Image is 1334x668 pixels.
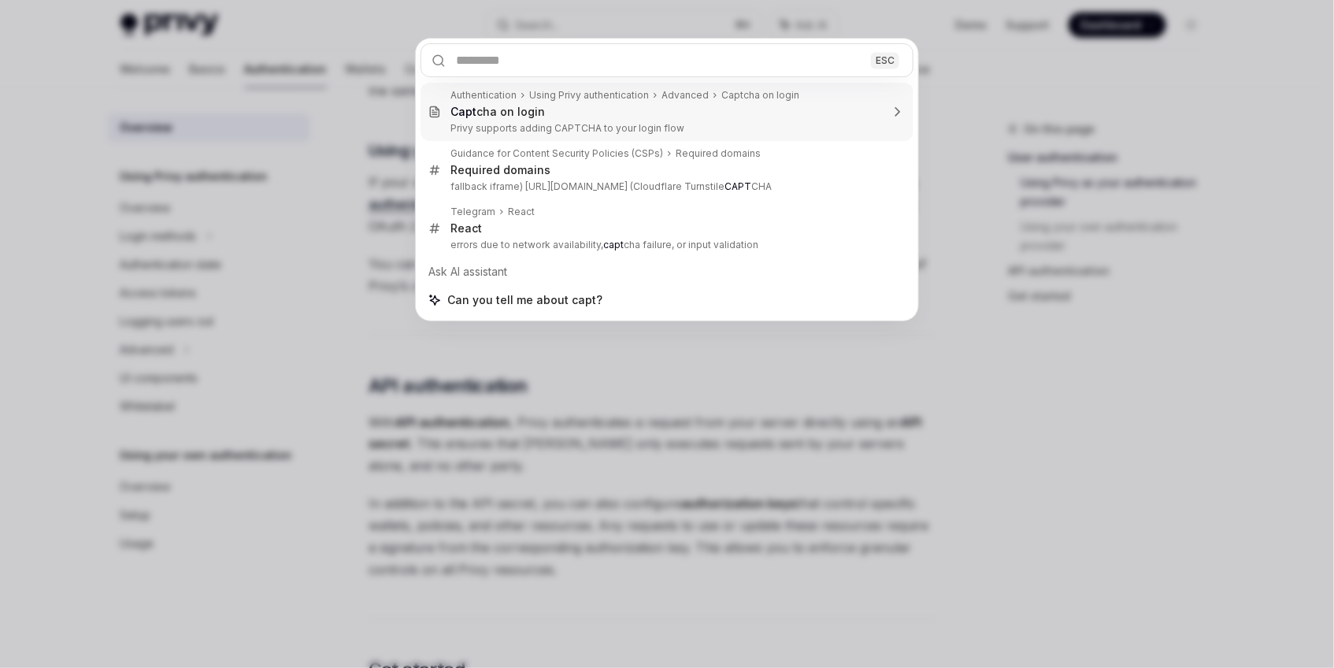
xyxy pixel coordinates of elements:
[450,206,495,218] div: Telegram
[450,180,880,193] p: fallback iframe) [URL][DOMAIN_NAME] (Cloudflare Turnstile CHA
[508,206,535,218] div: React
[721,89,799,102] div: Captcha on login
[450,89,517,102] div: Authentication
[676,147,761,160] div: Required domains
[450,147,663,160] div: Guidance for Content Security Policies (CSPs)
[661,89,709,102] div: Advanced
[450,221,482,236] div: React
[450,122,880,135] p: Privy supports adding CAPTCHA to your login flow
[603,239,624,250] b: capt
[450,105,545,119] div: cha on login
[871,52,899,69] div: ESC
[450,239,880,251] p: errors due to network availability, cha failure, or input validation
[447,292,602,308] span: Can you tell me about capt?
[450,163,550,177] div: Required domains
[450,105,476,118] b: Capt
[724,180,751,192] b: CAPT
[529,89,649,102] div: Using Privy authentication
[421,258,913,286] div: Ask AI assistant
